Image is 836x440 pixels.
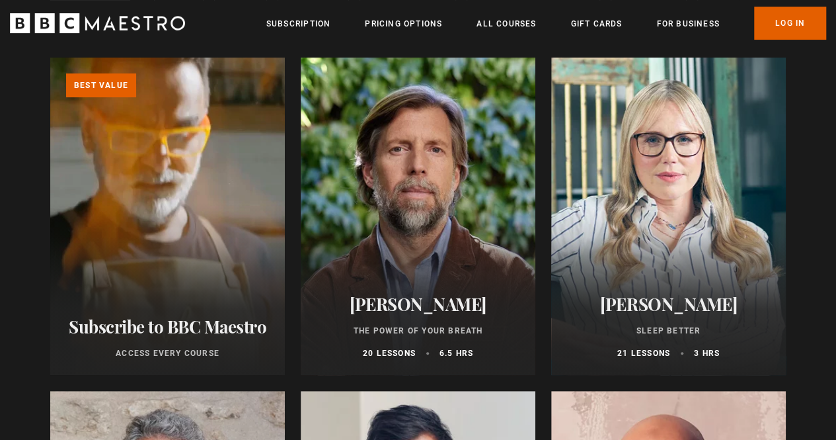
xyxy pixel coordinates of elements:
p: Best value [66,73,136,97]
p: 6.5 hrs [439,347,473,359]
a: Gift Cards [570,17,622,30]
a: For business [656,17,719,30]
h2: [PERSON_NAME] [317,294,519,314]
nav: Primary [266,7,826,40]
a: Log In [754,7,826,40]
a: [PERSON_NAME] Sleep Better 21 lessons 3 hrs [551,58,786,375]
a: Subscription [266,17,330,30]
p: Sleep Better [567,325,770,337]
h2: [PERSON_NAME] [567,294,770,314]
p: 3 hrs [694,347,720,359]
p: 21 lessons [617,347,670,359]
a: Pricing Options [365,17,442,30]
a: All Courses [476,17,536,30]
a: [PERSON_NAME] The Power of Your Breath 20 lessons 6.5 hrs [301,58,535,375]
svg: BBC Maestro [10,13,185,33]
p: The Power of Your Breath [317,325,519,337]
p: 20 lessons [363,347,416,359]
